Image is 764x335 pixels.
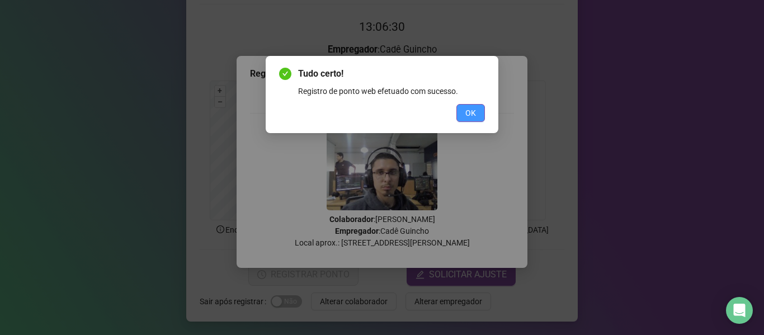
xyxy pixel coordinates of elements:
[456,104,485,122] button: OK
[279,68,291,80] span: check-circle
[465,107,476,119] span: OK
[298,85,485,97] div: Registro de ponto web efetuado com sucesso.
[298,67,485,81] span: Tudo certo!
[726,297,753,324] div: Open Intercom Messenger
